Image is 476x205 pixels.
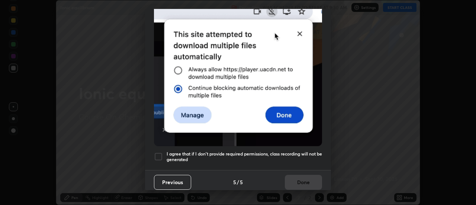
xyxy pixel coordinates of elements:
[237,178,239,186] h4: /
[233,178,236,186] h4: 5
[167,151,322,163] h5: I agree that if I don't provide required permissions, class recording will not be generated
[240,178,243,186] h4: 5
[154,175,191,190] button: Previous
